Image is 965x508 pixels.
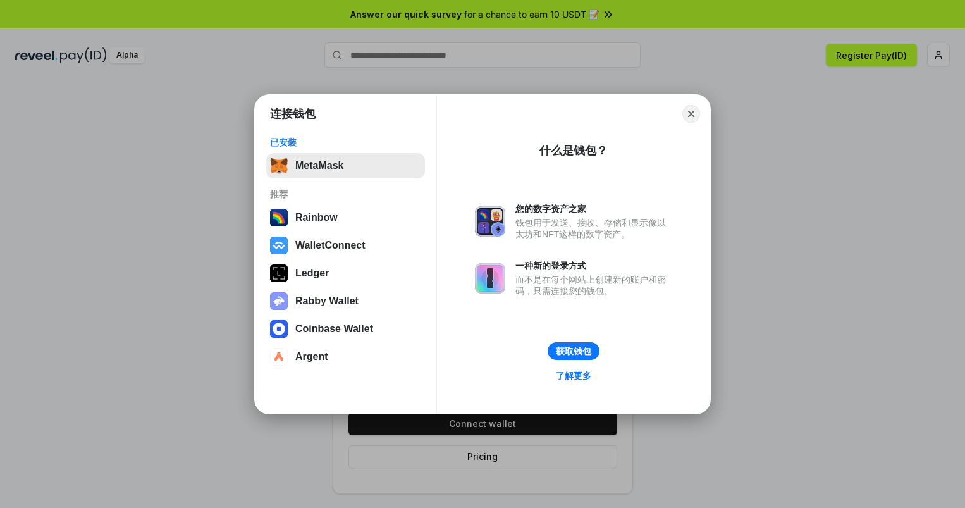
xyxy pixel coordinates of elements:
img: svg+xml,%3Csvg%20xmlns%3D%22http%3A%2F%2Fwww.w3.org%2F2000%2Fsvg%22%20fill%3D%22none%22%20viewBox... [475,206,505,237]
img: svg+xml,%3Csvg%20width%3D%2228%22%20height%3D%2228%22%20viewBox%3D%220%200%2028%2028%22%20fill%3D... [270,348,288,366]
div: MetaMask [295,160,343,171]
div: 您的数字资产之家 [515,203,672,214]
div: 推荐 [270,189,421,200]
div: 而不是在每个网站上创建新的账户和密码，只需连接您的钱包。 [515,274,672,297]
button: Ledger [266,261,425,286]
a: 了解更多 [548,368,599,384]
img: svg+xml,%3Csvg%20xmlns%3D%22http%3A%2F%2Fwww.w3.org%2F2000%2Fsvg%22%20width%3D%2228%22%20height%3... [270,264,288,282]
div: Argent [295,351,328,362]
button: Rabby Wallet [266,288,425,314]
div: 什么是钱包？ [539,143,608,158]
button: Coinbase Wallet [266,316,425,342]
div: Coinbase Wallet [295,323,373,335]
img: svg+xml,%3Csvg%20fill%3D%22none%22%20height%3D%2233%22%20viewBox%3D%220%200%2035%2033%22%20width%... [270,157,288,175]
div: 获取钱包 [556,345,591,357]
div: Rainbow [295,212,338,223]
div: 一种新的登录方式 [515,260,672,271]
button: Close [682,105,700,123]
button: WalletConnect [266,233,425,258]
img: svg+xml,%3Csvg%20width%3D%22120%22%20height%3D%22120%22%20viewBox%3D%220%200%20120%20120%22%20fil... [270,209,288,226]
img: svg+xml,%3Csvg%20width%3D%2228%22%20height%3D%2228%22%20viewBox%3D%220%200%2028%2028%22%20fill%3D... [270,237,288,254]
button: Argent [266,344,425,369]
div: Ledger [295,268,329,279]
img: svg+xml,%3Csvg%20xmlns%3D%22http%3A%2F%2Fwww.w3.org%2F2000%2Fsvg%22%20fill%3D%22none%22%20viewBox... [475,263,505,294]
div: 钱包用于发送、接收、存储和显示像以太坊和NFT这样的数字资产。 [515,217,672,240]
div: Rabby Wallet [295,295,359,307]
img: svg+xml,%3Csvg%20xmlns%3D%22http%3A%2F%2Fwww.w3.org%2F2000%2Fsvg%22%20fill%3D%22none%22%20viewBox... [270,292,288,310]
div: 已安装 [270,137,421,148]
img: svg+xml,%3Csvg%20width%3D%2228%22%20height%3D%2228%22%20viewBox%3D%220%200%2028%2028%22%20fill%3D... [270,320,288,338]
button: Rainbow [266,205,425,230]
h1: 连接钱包 [270,106,316,121]
button: 获取钱包 [548,342,599,360]
div: 了解更多 [556,370,591,381]
div: WalletConnect [295,240,366,251]
button: MetaMask [266,153,425,178]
